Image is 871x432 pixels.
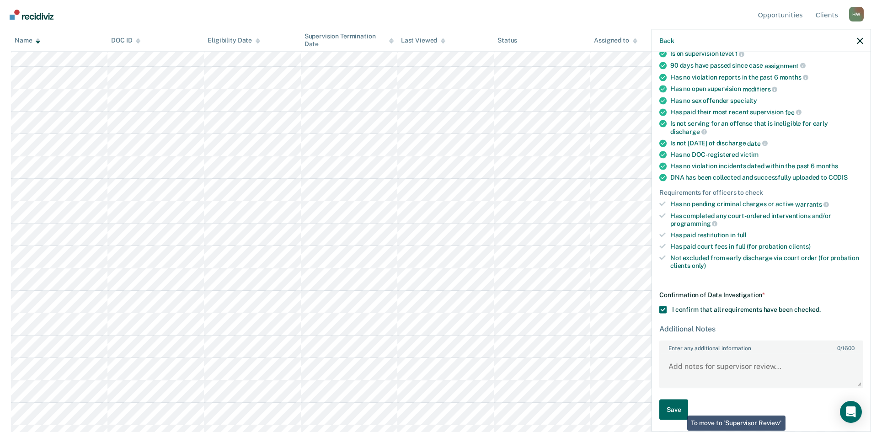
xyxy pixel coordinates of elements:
[785,108,802,116] span: fee
[837,345,840,352] span: 0
[840,401,862,423] div: Open Intercom Messenger
[743,85,778,92] span: modifiers
[670,200,863,208] div: Has no pending criminal charges or active
[670,85,863,93] div: Has no open supervision
[764,62,806,69] span: assignment
[670,96,863,104] div: Has no sex offender
[670,151,863,159] div: Has no DOC-registered
[670,231,863,239] div: Has paid restitution in
[660,341,862,352] label: Enter any additional information
[401,37,445,44] div: Last Viewed
[659,189,863,197] div: Requirements for officers to check
[670,139,863,147] div: Is not [DATE] of discharge
[735,50,745,58] span: 1
[111,37,140,44] div: DOC ID
[795,200,829,208] span: warrants
[670,73,863,81] div: Has no violation reports in the past 6
[670,174,863,181] div: DNA has been collected and successfully uploaded to
[849,7,864,21] div: H W
[730,96,757,104] span: specialty
[15,37,40,44] div: Name
[659,37,674,44] button: Back
[837,345,854,352] span: / 1600
[670,108,863,116] div: Has paid their most recent supervision
[747,139,767,147] span: date
[670,128,707,135] span: discharge
[10,10,53,20] img: Recidiviz
[789,242,811,250] span: clients)
[497,37,517,44] div: Status
[692,261,706,269] span: only)
[816,162,838,170] span: months
[740,151,759,158] span: victim
[659,291,863,299] div: Confirmation of Data Investigation
[670,220,717,227] span: programming
[594,37,637,44] div: Assigned to
[670,61,863,69] div: 90 days have passed since case
[670,162,863,170] div: Has no violation incidents dated within the past 6
[737,231,747,239] span: full
[849,7,864,21] button: Profile dropdown button
[659,400,688,420] button: Save
[659,325,863,333] div: Additional Notes
[670,212,863,227] div: Has completed any court-ordered interventions and/or
[672,306,821,313] span: I confirm that all requirements have been checked.
[780,74,808,81] span: months
[670,254,863,269] div: Not excluded from early discharge via court order (for probation clients
[670,120,863,135] div: Is not serving for an offense that is ineligible for early
[670,50,863,58] div: Is on supervision level
[670,242,863,250] div: Has paid court fees in full (for probation
[208,37,260,44] div: Eligibility Date
[828,174,848,181] span: CODIS
[305,32,394,48] div: Supervision Termination Date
